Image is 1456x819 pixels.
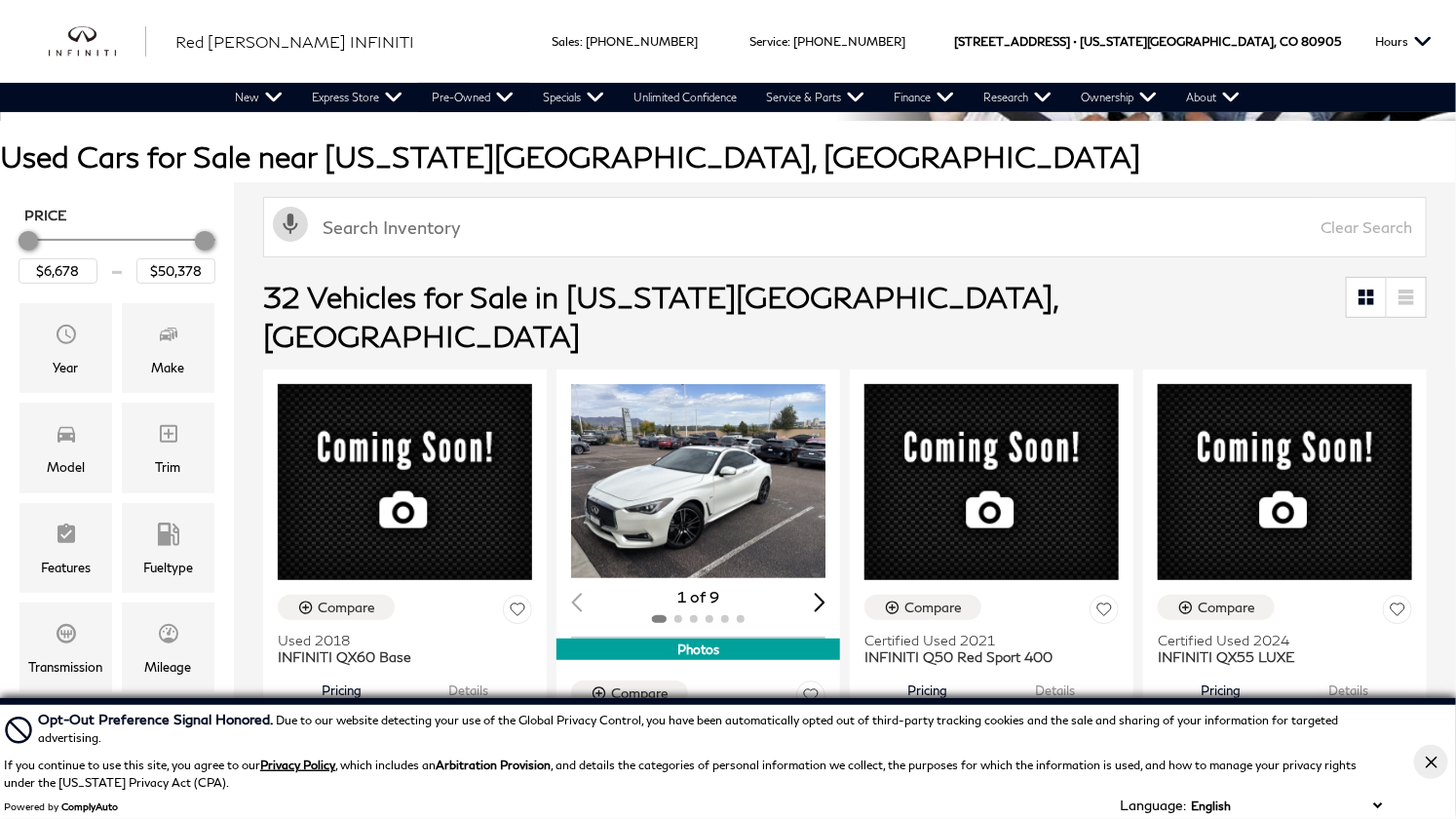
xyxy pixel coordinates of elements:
a: Express Store [298,83,418,112]
div: Compare [904,599,962,616]
a: [PHONE_NUMBER] [793,34,905,49]
span: : [580,34,583,49]
button: details tab [1294,665,1402,708]
h5: Price [24,207,210,224]
span: Trim [157,417,180,456]
span: Service [749,34,787,49]
div: Photos [556,639,840,660]
button: pricing tab [287,665,396,708]
a: Used 2018INFINITI QX60 Base [278,632,532,665]
div: Compare [318,599,375,616]
img: 2018 INFINITI Q60 3.0t SPORT 1 [571,384,829,578]
div: MileageMileage [122,603,214,692]
select: Language Select [1186,797,1387,815]
a: [PHONE_NUMBER] [586,34,698,49]
a: Specials [529,83,620,112]
span: INFINITI Q50 Red Sport 400 [864,648,1104,665]
div: FeaturesFeatures [19,503,112,593]
a: [STREET_ADDRESS] • [US_STATE][GEOGRAPHIC_DATA], CO 80905 [954,34,1341,49]
span: Features [55,518,78,557]
span: Transmission [55,617,78,656]
div: FueltypeFueltype [122,503,214,593]
a: Privacy Policy [260,758,335,772]
input: Search Inventory [263,197,1427,257]
div: Trim [156,456,181,478]
div: Powered by [4,800,118,812]
div: Transmission [29,656,103,678]
a: ComplyAuto [61,800,118,812]
button: Compare Vehicle [1158,595,1275,620]
div: ModelModel [19,403,112,492]
span: : [787,34,790,49]
a: Ownership [1067,83,1172,112]
span: INFINITI QX60 Base [278,648,517,665]
a: About [1172,83,1255,112]
div: Language: [1120,799,1186,812]
button: pricing tab [874,665,982,708]
a: Unlimited Confidence [620,83,752,112]
span: Certified Used 2024 [1158,632,1398,648]
span: Certified Used 2021 [864,632,1104,648]
span: Mileage [157,617,180,656]
input: Minimum [19,258,97,284]
div: 1 of 9 [571,586,825,607]
span: INFINITI QX55 LUXE [1158,648,1398,665]
button: Compare Vehicle [571,681,688,706]
div: Mileage [145,656,192,678]
div: Features [41,557,91,578]
img: 2018 INFINITI QX60 Base [278,384,532,580]
span: Make [157,318,180,357]
span: 32 Vehicles for Sale in [US_STATE][GEOGRAPHIC_DATA], [GEOGRAPHIC_DATA] [263,279,1057,353]
button: Save Vehicle [1383,595,1412,631]
nav: Main Navigation [221,83,1255,112]
img: 2021 INFINITI Q50 Red Sport 400 [864,384,1119,580]
span: Year [55,318,78,357]
span: Model [55,417,78,456]
span: Sales [552,34,580,49]
div: 1 / 2 [571,384,829,578]
button: Save Vehicle [1090,595,1119,631]
a: Pre-Owned [418,83,529,112]
div: Fueltype [143,557,193,578]
a: New [221,83,298,112]
button: Compare Vehicle [864,595,981,620]
span: Used 2018 [278,632,517,648]
svg: Click to toggle on voice search [273,207,308,242]
div: Model [47,456,85,478]
div: Price [19,224,215,284]
div: TrimTrim [122,403,214,492]
div: Make [152,357,185,378]
div: Compare [611,684,669,702]
button: Save Vehicle [796,681,825,717]
span: Red [PERSON_NAME] INFINITI [175,32,414,51]
button: pricing tab [1168,665,1276,708]
div: Year [54,357,79,378]
div: Due to our website detecting your use of the Global Privacy Control, you have been automatically ... [38,709,1387,747]
button: Save Vehicle [503,595,532,631]
div: MakeMake [122,303,214,393]
img: 2024 INFINITI QX55 LUXE [1158,384,1412,580]
div: Minimum Price [19,231,38,251]
div: YearYear [19,303,112,393]
div: Next slide [814,593,825,611]
a: Certified Used 2021INFINITI Q50 Red Sport 400 [864,632,1119,665]
button: details tab [1001,665,1109,708]
a: Service & Parts [752,83,880,112]
a: infiniti [49,26,146,58]
div: Maximum Price [195,231,214,251]
div: TransmissionTransmission [19,603,112,692]
button: Compare Vehicle [278,595,395,620]
img: INFINITI [49,26,146,58]
button: Close Button [1414,745,1448,779]
a: Certified Used 2024INFINITI QX55 LUXE [1158,632,1412,665]
input: Maximum [136,258,215,284]
span: Opt-Out Preference Signal Honored . [38,711,276,727]
button: details tab [414,665,522,708]
span: Fueltype [157,518,180,557]
p: If you continue to use this site, you agree to our , which includes an , and details the categori... [4,758,1357,790]
a: Red [PERSON_NAME] INFINITI [175,30,414,54]
strong: Arbitration Provision [436,758,551,772]
div: Compare [1198,599,1255,616]
a: Research [970,83,1067,112]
